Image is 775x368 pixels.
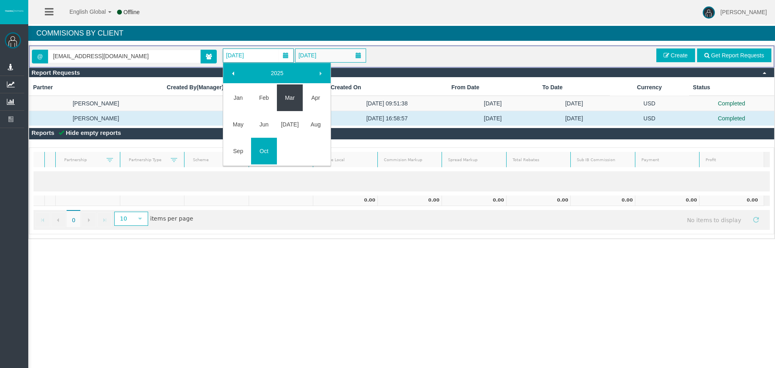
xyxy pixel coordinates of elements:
span: Get Report Requests [711,52,764,59]
td: [PERSON_NAME] [29,96,163,111]
td: [DATE] [447,111,538,126]
span: Go to the last page [101,217,108,223]
th: Status [689,79,774,96]
th: Created By(Manager) [163,79,327,96]
span: @ [32,50,48,63]
a: Feb [251,90,277,105]
td: [DATE] 09:51:38 [327,96,447,111]
td: USD [610,96,689,111]
td: USD [610,111,689,126]
a: 2025 [243,66,312,80]
td: 0.00 [506,196,571,206]
td: [DATE] 16:58:57 [327,111,447,126]
td: 0.00 [313,196,377,206]
a: Commision Markup [379,155,441,166]
span: Go to the previous page [55,217,61,223]
td: Completed [689,111,774,126]
td: [DATE] [447,96,538,111]
a: [DATE] [277,117,303,132]
a: Payment [636,155,698,166]
td: - [163,96,327,111]
a: Jan [225,90,251,105]
th: To Date [538,79,610,96]
span: Go to the first page [40,217,46,223]
a: Profit [701,155,763,166]
a: Go to the first page [36,212,50,227]
span: [PERSON_NAME] [721,9,767,15]
a: Spread Markup [443,155,505,166]
a: Oct [251,144,277,158]
a: Go to the previous page [51,212,65,227]
span: select [137,215,143,222]
a: Partnership Type [124,154,171,165]
span: Hide empty reports [66,129,121,136]
span: Go to the next page [86,217,92,223]
td: 0.00 [635,196,700,206]
span: Report Requests [31,69,80,76]
a: Sub IB Commission [572,155,634,166]
span: Offline [124,9,140,15]
span: Reports [31,129,54,136]
a: Total Rebates [507,155,570,166]
td: Current focused date is Wednesday, October 01, 2025 [251,138,277,164]
a: May [225,117,251,132]
span: 0 [67,210,80,227]
a: Sep [225,144,251,158]
input: Search partner... [48,50,200,63]
td: [PERSON_NAME] [29,111,163,126]
td: 0.00 [699,196,764,206]
td: [DATE] [538,111,610,126]
h4: Commisions By Client [28,26,775,41]
th: Created On [327,79,447,96]
span: English Global [59,8,106,15]
img: user-image [703,6,715,19]
a: Go to the last page [97,212,112,227]
td: 0.00 [377,196,442,206]
td: - [163,111,327,126]
a: Jun [251,117,277,132]
img: logo.svg [4,9,24,13]
th: From Date [447,79,538,96]
a: Aug [303,117,329,132]
span: Create [671,52,688,59]
td: [DATE] [538,96,610,111]
th: Partner [29,79,163,96]
a: Mar [277,90,303,105]
span: 10 [115,212,132,225]
td: Completed [689,96,774,111]
td: 0.00 [570,196,635,206]
span: Refresh [753,217,759,223]
span: [DATE] [296,50,318,61]
a: Apr [303,90,329,105]
a: Rebate Local [314,155,377,166]
td: Currency [610,79,689,96]
a: Go to the next page [82,212,96,227]
a: Partnership [59,154,106,165]
span: [DATE] [224,50,246,61]
span: items per page [112,212,193,226]
a: Refresh [749,212,763,226]
span: No items to display [680,212,749,227]
td: 0.00 [442,196,506,206]
a: Scheme [188,154,235,165]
